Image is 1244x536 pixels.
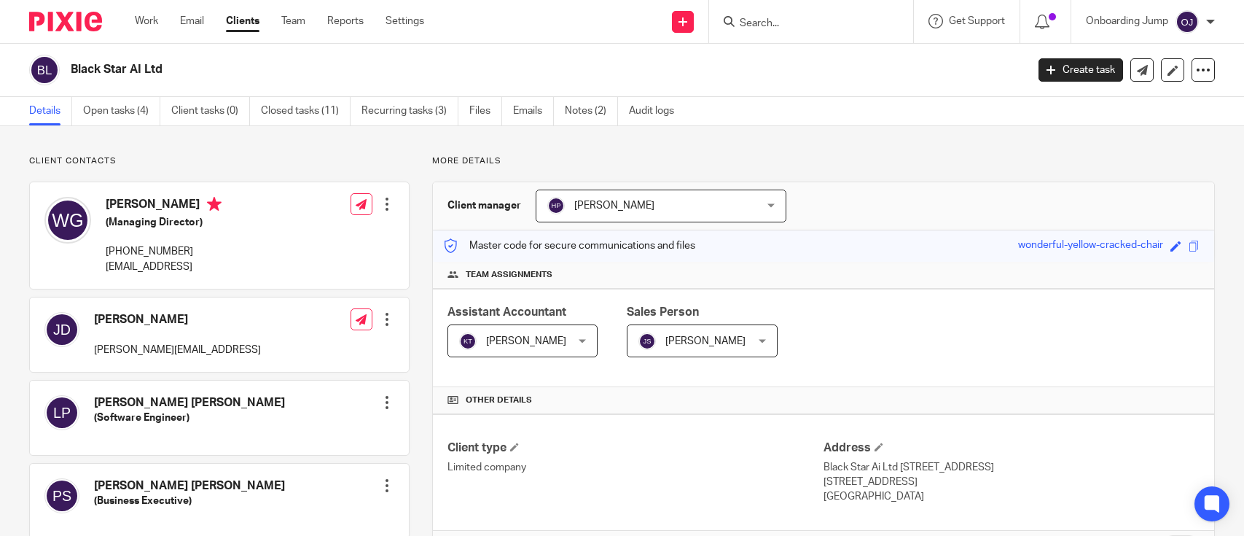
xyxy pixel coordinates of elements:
img: svg%3E [459,333,477,350]
a: Reports [327,14,364,28]
img: svg%3E [638,333,656,350]
p: Onboarding Jump [1086,14,1168,28]
h5: (Business Executive) [94,494,285,508]
span: [PERSON_NAME] [486,336,566,346]
a: Create task [1038,58,1123,82]
a: Work [135,14,158,28]
div: wonderful-yellow-cracked-chair [1018,238,1163,255]
p: More details [432,155,1215,167]
a: Client tasks (0) [171,97,250,125]
img: svg%3E [44,478,79,513]
span: [PERSON_NAME] [665,336,746,346]
span: [PERSON_NAME] [574,201,654,211]
p: Black Star Ai Ltd [STREET_ADDRESS] [824,460,1200,475]
img: svg%3E [44,197,91,244]
p: Limited company [447,460,824,475]
p: [STREET_ADDRESS] [824,475,1200,489]
h4: Client type [447,440,824,456]
a: Emails [513,97,554,125]
h3: Client manager [447,198,521,213]
p: [PERSON_NAME][EMAIL_ADDRESS] [94,343,261,357]
h4: [PERSON_NAME] [PERSON_NAME] [94,395,285,411]
a: Files [469,97,502,125]
h4: [PERSON_NAME] [94,312,261,327]
a: Closed tasks (11) [261,97,351,125]
a: Open tasks (4) [83,97,160,125]
p: [PHONE_NUMBER] [106,244,222,259]
span: Team assignments [466,269,552,281]
a: Recurring tasks (3) [361,97,458,125]
img: svg%3E [29,55,60,85]
a: Settings [386,14,424,28]
a: Details [29,97,72,125]
h5: (Managing Director) [106,215,222,230]
span: Sales Person [627,306,699,318]
img: svg%3E [44,395,79,430]
span: Assistant Accountant [447,306,566,318]
a: Email [180,14,204,28]
p: [EMAIL_ADDRESS] [106,260,222,274]
img: Pixie [29,12,102,31]
img: svg%3E [547,197,565,214]
p: Master code for secure communications and files [444,238,695,253]
a: Team [281,14,305,28]
h4: Address [824,440,1200,456]
input: Search [738,18,869,31]
h5: (Software Engineer) [94,411,285,425]
img: svg%3E [44,312,79,347]
a: Audit logs [629,97,685,125]
p: Client contacts [29,155,410,167]
a: Notes (2) [565,97,618,125]
i: Primary [207,197,222,211]
a: Clients [226,14,259,28]
h4: [PERSON_NAME] [PERSON_NAME] [94,478,285,494]
h4: [PERSON_NAME] [106,197,222,215]
span: Other details [466,395,532,406]
p: [GEOGRAPHIC_DATA] [824,489,1200,504]
span: Get Support [949,16,1005,26]
h2: Black Star AI Ltd [71,62,827,77]
img: svg%3E [1175,10,1199,34]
